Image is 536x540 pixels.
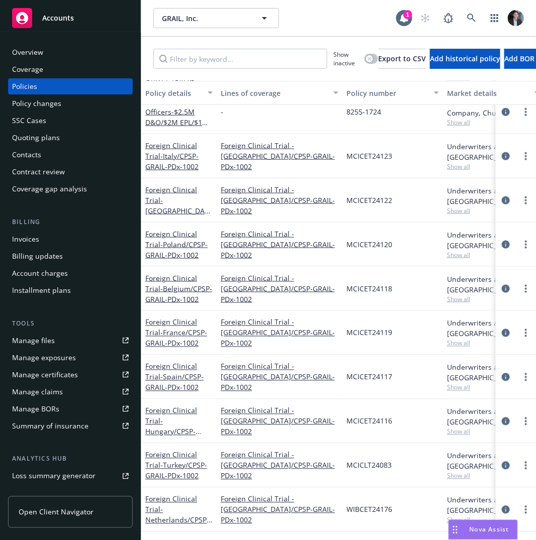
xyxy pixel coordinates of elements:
div: Quoting plans [12,130,60,146]
a: more [520,194,532,206]
a: Foreign Clinical Trial [145,450,207,481]
div: Drag to move [449,520,462,539]
span: GRAIL, Inc. [162,13,249,24]
div: Contacts [12,147,41,163]
a: more [520,415,532,427]
span: Export to CSV [378,54,426,63]
a: Foreign Clinical Trial - [GEOGRAPHIC_DATA]/CPSP-GRAIL-PDx-1002 [221,405,338,437]
a: Foreign Clinical Trial - [GEOGRAPHIC_DATA]/CPSP-GRAIL-PDx-1002 [221,450,338,481]
a: Foreign Clinical Trial [145,406,199,447]
button: Policy details [141,81,217,105]
span: MCICET24120 [346,239,392,250]
a: Quoting plans [8,130,133,146]
div: Policies [12,78,37,94]
a: Manage exposures [8,350,133,366]
div: Analytics hub [8,454,133,464]
a: Foreign Clinical Trial - [GEOGRAPHIC_DATA]/CPSP-GRAIL-PDx-1002 [221,140,338,172]
a: Coverage gap analysis [8,181,133,197]
span: Add historical policy [430,54,500,63]
a: Invoices [8,231,133,247]
a: SSC Cases [8,113,133,129]
span: MCICET24122 [346,195,392,205]
a: Search [462,8,482,28]
a: Manage claims [8,384,133,400]
span: Nova Assist [470,525,509,534]
a: circleInformation [500,504,512,516]
a: Loss summary generator [8,468,133,484]
a: circleInformation [500,106,512,118]
a: Accounts [8,4,133,32]
a: Contacts [8,147,133,163]
a: Billing updates [8,248,133,264]
span: - $2.5M D&O/$2M EPL/$1M FID [145,107,209,138]
div: Installment plans [12,282,71,298]
a: Coverage [8,61,133,77]
a: Foreign Clinical Trial - [GEOGRAPHIC_DATA]/CPSP-GRAIL-PDx-1002 [221,229,338,260]
a: circleInformation [500,194,512,206]
div: Coverage [12,61,43,77]
button: Nova Assist [449,520,518,540]
a: Policies [8,78,133,94]
a: circleInformation [500,415,512,427]
span: - [221,106,223,117]
a: Manage certificates [8,367,133,383]
div: Loss summary generator [12,468,96,484]
input: Filter by keyword... [153,49,327,69]
span: WIBCET24176 [346,504,392,515]
span: Open Client Navigator [19,507,94,517]
button: Export to CSV [378,49,426,69]
button: Add historical policy [430,49,500,69]
a: more [520,150,532,162]
div: Policy changes [12,95,61,112]
div: Billing updates [12,248,63,264]
div: Coverage gap analysis [12,181,87,197]
span: MCICET24118 [346,283,392,294]
a: circleInformation [500,239,512,251]
a: more [520,371,532,383]
button: GRAIL, Inc. [153,8,279,28]
div: Summary of insurance [12,418,88,434]
span: - Netherlands/CPSP-GRAIL-PDx-1002 [145,505,212,535]
a: more [520,460,532,472]
a: Manage BORs [8,401,133,417]
div: Manage BORs [12,401,59,417]
div: Policy number [346,88,428,98]
div: SSC Cases [12,113,46,129]
div: Market details [447,88,528,98]
span: MCICET24116 [346,416,392,426]
div: Tools [8,318,133,329]
span: - Italy/CPSP-GRAIL-PDx-1002 [145,151,199,171]
div: Manage certificates [12,367,78,383]
div: Policy details [145,88,202,98]
button: Policy number [342,81,443,105]
a: circleInformation [500,327,512,339]
div: Manage files [12,333,55,349]
a: more [520,106,532,118]
span: MCICET24119 [346,328,392,338]
a: Foreign Clinical Trial - [GEOGRAPHIC_DATA]/CPSP-GRAIL-PDx-1002 [221,184,338,216]
span: MCICLT24083 [346,460,392,471]
img: photo [508,10,524,26]
span: Show inactive [333,50,361,67]
a: Foreign Clinical Trial [145,229,208,260]
span: Accounts [42,14,74,22]
div: Lines of coverage [221,88,327,98]
a: Foreign Clinical Trial [145,141,199,171]
span: - Poland/CPSP-GRAIL-PDx-1002 [145,240,208,260]
a: Installment plans [8,282,133,298]
span: - Hungary/CPSP-GRAIL-PDx-1002 [145,416,201,447]
span: - Turkey/CPSP-GRAIL-PDx-1002 [145,461,207,481]
span: MCICET24117 [346,372,392,382]
a: Foreign Clinical Trial - [GEOGRAPHIC_DATA]/CPSP-GRAIL-PDx-1002 [221,317,338,349]
span: MCICET24123 [346,151,392,161]
a: Foreign Clinical Trial [145,185,211,237]
span: - Belgium/CPSP-GRAIL-PDx-1002 [145,284,212,304]
div: Invoices [12,231,39,247]
a: circleInformation [500,283,512,295]
span: - Spain/CPSP-GRAIL-PDx-1002 [145,372,204,392]
a: Switch app [485,8,505,28]
a: more [520,283,532,295]
div: Account charges [12,265,68,281]
a: Account charges [8,265,133,281]
a: Foreign Clinical Trial - [GEOGRAPHIC_DATA]/CPSP-GRAIL-PDx-1002 [221,361,338,393]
